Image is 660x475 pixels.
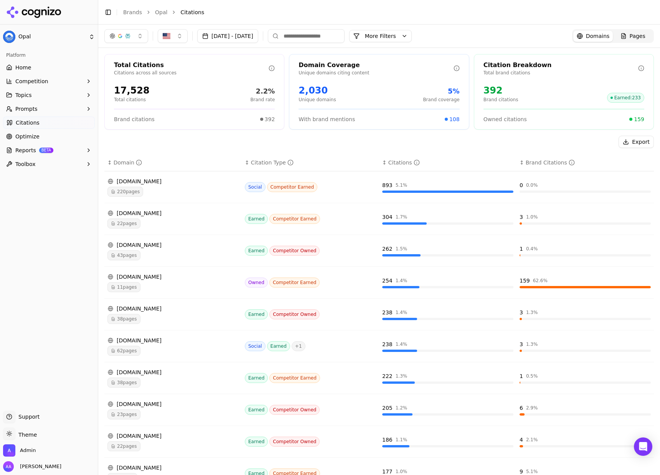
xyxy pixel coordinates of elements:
[269,246,320,256] span: Competitor Owned
[114,159,142,166] div: Domain
[382,159,513,166] div: ↕Citations
[3,75,95,87] button: Competition
[265,115,275,123] span: 392
[15,105,38,113] span: Prompts
[250,97,275,103] p: Brand rate
[526,246,538,252] div: 0.4 %
[382,213,393,221] div: 304
[520,372,523,380] div: 1
[269,309,320,319] span: Competitor Owned
[15,160,36,168] span: Toolbox
[15,77,48,85] span: Competition
[299,97,336,103] p: Unique domains
[299,61,453,70] div: Domain Coverage
[3,461,61,472] button: Open user button
[382,245,393,253] div: 262
[299,84,336,97] div: 2,030
[242,154,379,171] th: citationTypes
[382,404,393,412] div: 205
[349,30,412,42] button: More Filters
[107,400,239,408] div: [DOMAIN_NAME]
[107,282,140,292] span: 11 pages
[107,219,140,228] span: 22 pages
[526,159,575,166] div: Brand Citations
[396,468,408,475] div: 1.0 %
[423,86,459,97] div: 5%
[3,89,95,101] button: Topics
[634,437,652,456] div: Open Intercom Messenger
[396,437,408,443] div: 1.1 %
[520,245,523,253] div: 1
[114,70,269,76] p: Citations across all sources
[526,214,538,220] div: 1.0 %
[292,341,305,351] span: + 1
[114,61,269,70] div: Total Citations
[114,97,150,103] p: Total citations
[382,309,393,316] div: 238
[15,133,40,140] span: Optimize
[269,214,320,224] span: Competitor Earned
[533,278,548,284] div: 62.6 %
[483,97,518,103] p: Brand citations
[423,97,459,103] p: Brand coverage
[107,464,239,472] div: [DOMAIN_NAME]
[245,246,268,256] span: Earned
[396,405,408,411] div: 1.2 %
[15,91,32,99] span: Topics
[17,463,61,470] span: [PERSON_NAME]
[3,61,95,74] a: Home
[382,372,393,380] div: 222
[107,209,239,217] div: [DOMAIN_NAME]
[107,187,143,197] span: 220 pages
[245,159,376,166] div: ↕Citation Type
[526,182,538,188] div: 0.0 %
[520,404,523,412] div: 6
[251,159,294,166] div: Citation Type
[483,70,638,76] p: Total brand citations
[520,436,523,444] div: 4
[3,444,36,457] button: Open organization switcher
[379,154,516,171] th: totalCitationCount
[180,8,204,16] span: Citations
[245,182,266,192] span: Social
[107,346,140,356] span: 62 pages
[269,278,320,288] span: Competitor Earned
[107,378,140,388] span: 38 pages
[107,159,239,166] div: ↕Domain
[3,444,15,457] img: Admin
[269,437,320,447] span: Competitor Owned
[267,341,290,351] span: Earned
[396,182,408,188] div: 5.1 %
[245,341,266,351] span: Social
[483,61,638,70] div: Citation Breakdown
[520,309,523,316] div: 3
[245,405,268,415] span: Earned
[526,405,538,411] div: 2.9 %
[107,314,140,324] span: 38 pages
[114,84,150,97] div: 17,528
[107,432,239,440] div: [DOMAIN_NAME]
[3,117,95,129] a: Citations
[619,136,654,148] button: Export
[526,341,538,347] div: 1.3 %
[382,436,393,444] div: 186
[107,178,239,185] div: [DOMAIN_NAME]
[299,115,355,123] span: With brand mentions
[107,368,239,376] div: [DOMAIN_NAME]
[107,250,140,260] span: 43 pages
[107,409,140,419] span: 23 pages
[123,8,639,16] nav: breadcrumb
[396,214,408,220] div: 1.7 %
[520,340,523,348] div: 3
[520,159,651,166] div: ↕Brand Citations
[3,49,95,61] div: Platform
[520,277,530,284] div: 159
[15,64,31,71] span: Home
[3,130,95,143] a: Optimize
[269,405,320,415] span: Competitor Owned
[15,413,40,421] span: Support
[526,468,538,475] div: 5.1 %
[250,86,275,97] div: 2.2%
[245,437,268,447] span: Earned
[245,373,268,383] span: Earned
